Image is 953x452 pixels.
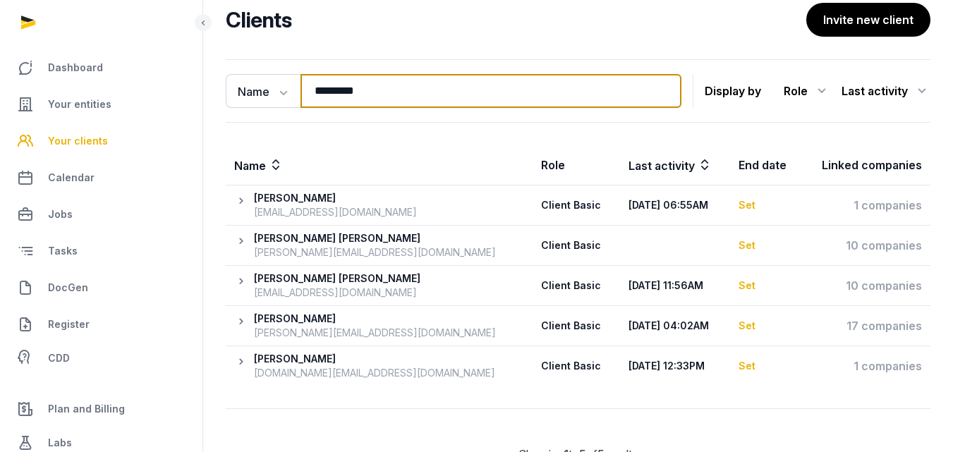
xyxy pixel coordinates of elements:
a: Calendar [11,161,191,195]
div: 1 companies [810,197,922,214]
a: CDD [11,344,191,372]
a: Register [11,307,191,341]
a: Your clients [11,124,191,158]
div: Set [739,238,793,252]
div: [EMAIL_ADDRESS][DOMAIN_NAME] [254,286,420,300]
button: Invite new client [806,3,930,37]
div: [PERSON_NAME] [PERSON_NAME] [254,231,496,245]
th: Name [226,145,533,185]
h2: Clients [226,7,801,32]
span: Register [48,316,90,333]
div: 10 companies [810,277,922,294]
button: Name [226,74,301,108]
div: Set [739,198,793,212]
div: Set [739,359,793,373]
th: Role [533,145,620,185]
span: DocGen [48,279,88,296]
a: Jobs [11,197,191,231]
div: [PERSON_NAME][EMAIL_ADDRESS][DOMAIN_NAME] [254,326,496,340]
div: [PERSON_NAME][EMAIL_ADDRESS][DOMAIN_NAME] [254,245,496,259]
span: Tasks [48,243,78,259]
div: Last activity [842,80,930,102]
th: End date [730,145,801,185]
a: Dashboard [11,51,191,85]
th: [DATE] 04:02AM [620,306,730,346]
span: Your entities [48,96,111,113]
th: [DATE] 12:33PM [620,346,730,386]
span: Plan and Billing [48,401,125,417]
span: Jobs [48,206,73,223]
div: 17 companies [810,317,922,334]
div: [PERSON_NAME] [254,191,417,205]
span: Your clients [48,133,108,149]
div: [PERSON_NAME] [254,312,496,326]
th: [DATE] 06:55AM [620,185,730,226]
div: Client Basic [541,359,609,373]
span: Calendar [48,169,95,186]
div: [PERSON_NAME] [PERSON_NAME] [254,271,420,286]
div: Set [739,279,793,293]
th: Linked companies [801,145,930,185]
div: Client Basic [541,279,609,293]
span: Dashboard [48,59,103,76]
div: Client Basic [541,198,609,212]
span: Labs [48,434,72,451]
div: [PERSON_NAME] [254,352,495,366]
div: Client Basic [541,319,609,333]
span: CDD [48,350,70,367]
a: Your entities [11,87,191,121]
a: DocGen [11,271,191,305]
div: 10 companies [810,237,922,254]
a: Plan and Billing [11,392,191,426]
a: Tasks [11,234,191,268]
th: Last activity [620,145,730,185]
div: Set [739,319,793,333]
div: 1 companies [810,358,922,374]
p: Display by [705,80,761,102]
th: [DATE] 11:56AM [620,266,730,306]
div: [DOMAIN_NAME][EMAIL_ADDRESS][DOMAIN_NAME] [254,366,495,380]
div: Client Basic [541,238,609,252]
div: Role [784,80,830,102]
div: [EMAIL_ADDRESS][DOMAIN_NAME] [254,205,417,219]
